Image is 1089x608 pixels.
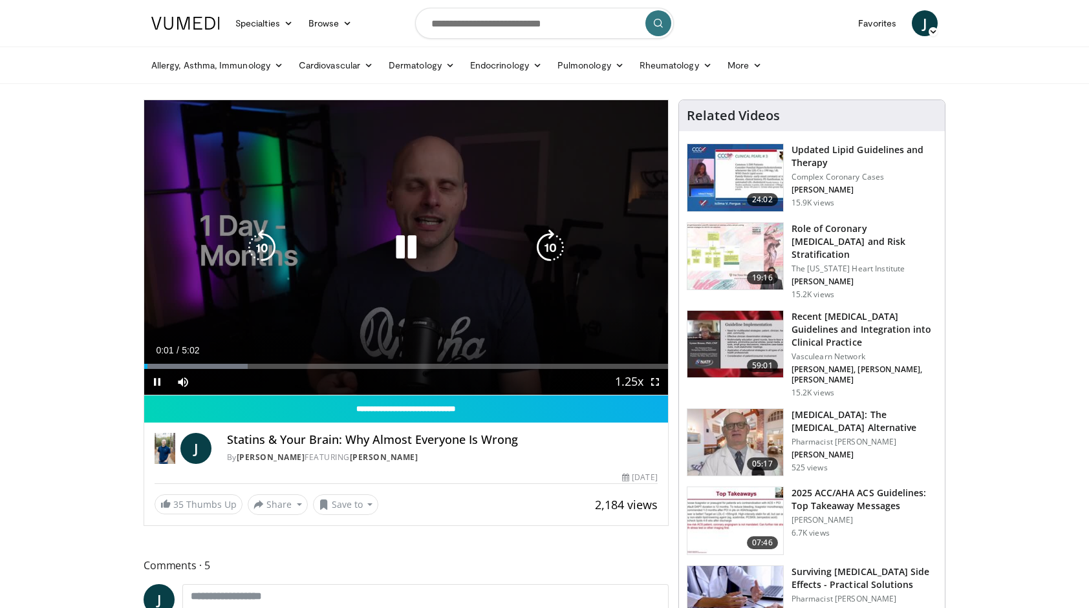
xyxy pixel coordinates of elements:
a: 35 Thumbs Up [155,494,243,514]
img: 77f671eb-9394-4acc-bc78-a9f077f94e00.150x105_q85_crop-smart_upscale.jpg [687,144,783,211]
video-js: Video Player [144,100,668,395]
span: 07:46 [747,536,778,549]
img: 1efa8c99-7b8a-4ab5-a569-1c219ae7bd2c.150x105_q85_crop-smart_upscale.jpg [687,223,783,290]
p: [PERSON_NAME], [PERSON_NAME], [PERSON_NAME] [792,364,937,385]
img: 369ac253-1227-4c00-b4e1-6e957fd240a8.150x105_q85_crop-smart_upscale.jpg [687,487,783,554]
span: 35 [173,498,184,510]
h3: [MEDICAL_DATA]: The [MEDICAL_DATA] Alternative [792,408,937,434]
a: Cardiovascular [291,52,381,78]
a: 24:02 Updated Lipid Guidelines and Therapy Complex Coronary Cases [PERSON_NAME] 15.9K views [687,143,937,212]
button: Playback Rate [616,369,642,395]
p: Pharmacist [PERSON_NAME] [792,594,937,604]
span: 59:01 [747,359,778,372]
span: 05:17 [747,457,778,470]
a: J [912,10,938,36]
p: [PERSON_NAME] [792,450,937,460]
h4: Statins & Your Brain: Why Almost Everyone Is Wrong [227,433,658,447]
span: 0:01 [156,345,173,355]
a: Allergy, Asthma, Immunology [144,52,291,78]
p: Pharmacist [PERSON_NAME] [792,437,937,447]
a: More [720,52,770,78]
a: Pulmonology [550,52,632,78]
p: [PERSON_NAME] [792,277,937,287]
h3: Role of Coronary [MEDICAL_DATA] and Risk Stratification [792,222,937,261]
button: Share [248,494,308,515]
span: 24:02 [747,193,778,206]
h3: Surviving [MEDICAL_DATA] Side Effects - Practical Solutions [792,565,937,591]
div: [DATE] [622,472,657,483]
p: 15.9K views [792,198,834,208]
span: Comments 5 [144,557,669,574]
img: VuMedi Logo [151,17,220,30]
a: Rheumatology [632,52,720,78]
p: Vasculearn Network [792,351,937,362]
span: 19:16 [747,271,778,284]
p: 15.2K views [792,388,834,398]
button: Save to [313,494,379,515]
p: Complex Coronary Cases [792,172,937,182]
p: 525 views [792,463,828,473]
a: 07:46 2025 ACC/AHA ACS Guidelines: Top Takeaway Messages [PERSON_NAME] 6.7K views [687,487,937,555]
button: Fullscreen [642,369,668,395]
a: J [180,433,211,464]
button: Pause [144,369,170,395]
h3: Updated Lipid Guidelines and Therapy [792,143,937,169]
p: [PERSON_NAME] [792,515,937,525]
span: 5:02 [182,345,199,355]
span: 2,184 views [595,497,658,512]
h3: Recent [MEDICAL_DATA] Guidelines and Integration into Clinical Practice [792,310,937,349]
p: [PERSON_NAME] [792,185,937,195]
img: Dr. Jordan Rennicke [155,433,175,464]
a: [PERSON_NAME] [350,452,418,463]
p: 15.2K views [792,289,834,300]
a: Specialties [228,10,301,36]
button: Mute [170,369,196,395]
a: 05:17 [MEDICAL_DATA]: The [MEDICAL_DATA] Alternative Pharmacist [PERSON_NAME] [PERSON_NAME] 525 v... [687,408,937,477]
a: 59:01 Recent [MEDICAL_DATA] Guidelines and Integration into Clinical Practice Vasculearn Network ... [687,310,937,398]
span: / [177,345,179,355]
div: By FEATURING [227,452,658,463]
a: Favorites [850,10,904,36]
a: Dermatology [381,52,462,78]
a: 19:16 Role of Coronary [MEDICAL_DATA] and Risk Stratification The [US_STATE] Heart Institute [PER... [687,222,937,300]
a: Endocrinology [462,52,550,78]
p: The [US_STATE] Heart Institute [792,264,937,274]
div: Progress Bar [144,364,668,369]
img: ce9609b9-a9bf-4b08-84dd-8eeb8ab29fc6.150x105_q85_crop-smart_upscale.jpg [687,409,783,476]
p: 6.7K views [792,528,830,538]
h3: 2025 ACC/AHA ACS Guidelines: Top Takeaway Messages [792,487,937,512]
a: [PERSON_NAME] [237,452,305,463]
a: Browse [301,10,360,36]
input: Search topics, interventions [415,8,674,39]
h4: Related Videos [687,108,780,123]
img: 87825f19-cf4c-4b91-bba1-ce218758c6bb.150x105_q85_crop-smart_upscale.jpg [687,311,783,378]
